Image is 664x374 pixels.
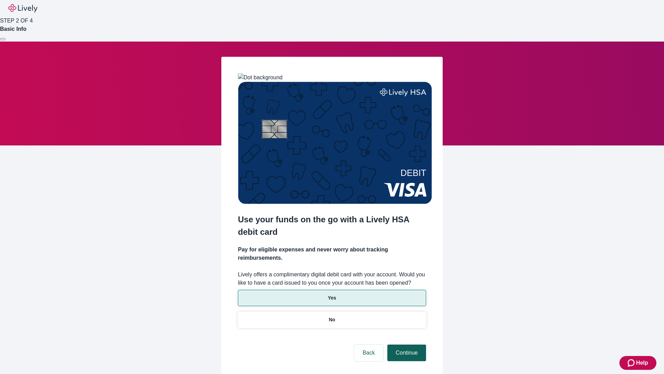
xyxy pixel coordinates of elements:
[328,294,336,302] p: Yes
[238,270,426,287] label: Lively offers a complimentary digital debit card with your account. Would you like to have a card...
[238,312,426,328] button: No
[387,345,426,361] button: Continue
[329,316,335,323] p: No
[238,246,426,262] h4: Pay for eligible expenses and never worry about tracking reimbursements.
[636,359,648,367] span: Help
[238,213,426,238] h2: Use your funds on the go with a Lively HSA debit card
[619,356,656,370] button: Zendesk support iconHelp
[238,290,426,306] button: Yes
[8,4,37,12] img: Lively
[628,359,636,367] svg: Zendesk support icon
[238,82,432,204] img: Debit card
[238,73,283,82] img: Dot background
[354,345,383,361] button: Back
